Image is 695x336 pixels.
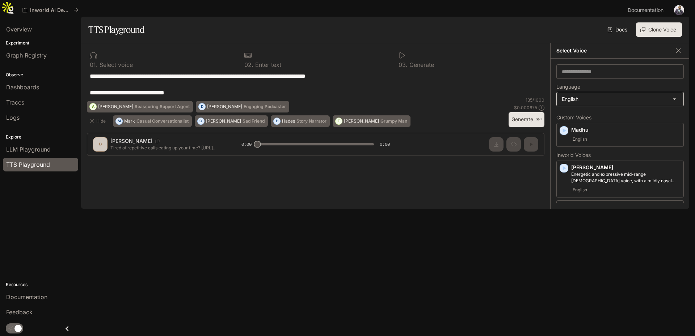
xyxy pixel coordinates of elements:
[296,119,327,123] p: Story Narrator
[98,105,133,109] p: [PERSON_NAME]
[336,115,342,127] div: T
[556,84,580,89] p: Language
[636,22,682,37] button: Clone Voice
[196,101,289,112] button: D[PERSON_NAME]Engaging Podcaster
[87,115,110,127] button: Hide
[606,22,630,37] a: Docs
[282,119,295,123] p: Hades
[556,115,684,120] p: Custom Voices
[380,119,407,123] p: Grumpy Man
[243,119,265,123] p: Sad Friend
[571,164,681,171] p: [PERSON_NAME]
[80,43,122,47] div: Keywords by Traffic
[198,115,204,127] div: O
[674,5,684,15] img: User avatar
[253,62,281,68] p: Enter text
[98,62,133,68] p: Select voice
[28,43,65,47] div: Domain Overview
[344,119,379,123] p: [PERSON_NAME]
[399,62,408,68] p: 0 3 .
[87,101,193,112] button: A[PERSON_NAME]Reassuring Support Agent
[571,186,589,194] span: English
[88,22,144,37] h1: TTS Playground
[333,115,410,127] button: T[PERSON_NAME]Grumpy Man
[509,112,544,127] button: Generate⌘⏎
[408,62,434,68] p: Generate
[672,3,686,17] button: User avatar
[90,62,98,68] p: 0 1 .
[124,119,135,123] p: Mark
[12,12,17,17] img: logo_orange.svg
[207,105,242,109] p: [PERSON_NAME]
[556,153,684,158] p: Inworld Voices
[72,42,78,48] img: tab_keywords_by_traffic_grey.svg
[113,115,192,127] button: MMarkCasual Conversationalist
[536,118,542,122] p: ⌘⏎
[244,105,286,109] p: Engaging Podcaster
[195,115,268,127] button: O[PERSON_NAME]Sad Friend
[19,3,82,17] button: All workspaces
[628,6,664,15] span: Documentation
[30,7,71,13] p: Inworld AI Demos
[20,42,25,48] img: tab_domain_overview_orange.svg
[136,119,189,123] p: Casual Conversationalist
[571,135,589,144] span: English
[206,119,241,123] p: [PERSON_NAME]
[625,3,669,17] a: Documentation
[271,115,330,127] button: HHadesStory Narrator
[90,101,96,112] div: A
[199,101,205,112] div: D
[20,12,35,17] div: v 4.0.25
[19,19,51,25] div: Domain: [URL]
[244,62,253,68] p: 0 2 .
[571,126,681,133] p: Madhu
[557,92,683,106] div: English
[571,171,681,184] p: Energetic and expressive mid-range male voice, with a mildly nasal quality
[12,19,17,25] img: website_grey.svg
[135,105,190,109] p: Reassuring Support Agent
[526,97,544,103] p: 135 / 1000
[116,115,122,127] div: M
[274,115,280,127] div: H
